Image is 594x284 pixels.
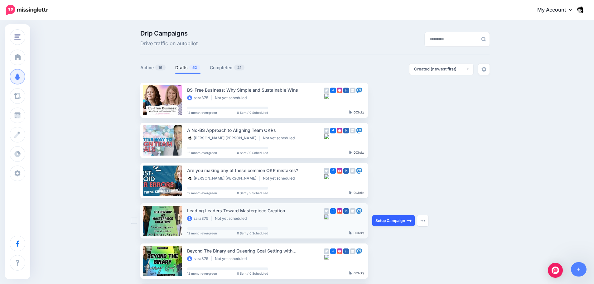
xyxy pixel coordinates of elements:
img: settings-grey.png [481,67,486,72]
img: search-grey-6.png [481,37,486,41]
img: linkedin-square.png [343,88,349,93]
img: instagram-square.png [337,128,342,133]
div: Clicks [349,191,364,195]
img: arrow-long-right-white.png [407,218,412,223]
img: twitter-grey-square.png [324,208,329,214]
span: 12 month evergreen [187,111,217,114]
li: [PERSON_NAME] [PERSON_NAME] [187,176,260,181]
img: linkedin-square.png [343,208,349,214]
div: Leading Leaders Toward Masterpiece Creation [187,207,324,214]
div: Clicks [349,111,364,114]
img: linkedin-square.png [343,128,349,133]
img: pointer-grey-darker.png [349,231,352,235]
img: bluesky-square.png [324,254,329,260]
img: mastodon-square.png [356,208,362,214]
div: Created (newest first) [414,66,466,72]
img: bluesky-square.png [324,174,329,179]
li: Not yet scheduled [263,176,298,181]
li: sara375 [187,95,212,100]
img: instagram-square.png [337,88,342,93]
li: sara375 [187,256,212,261]
img: pointer-grey-darker.png [349,271,352,275]
span: Drive traffic on autopilot [140,40,198,48]
img: mastodon-square.png [356,248,362,254]
li: Not yet scheduled [215,216,250,221]
span: 52 [189,65,200,70]
b: 0 [354,110,356,114]
span: 16 [155,65,166,70]
a: Active16 [140,64,166,71]
b: 0 [354,271,356,275]
img: bluesky-square.png [324,214,329,219]
span: 12 month evergreen [187,272,217,275]
b: 0 [354,231,356,235]
img: google_business-grey-square.png [350,88,355,93]
span: 12 month evergreen [187,232,217,235]
div: Clicks [349,272,364,275]
a: Completed21 [210,64,245,71]
img: bluesky-square.png [324,133,329,139]
span: 21 [234,65,244,70]
img: facebook-square.png [330,168,336,174]
div: BS-Free Business: Why Simple and Sustainable Wins [187,86,324,94]
div: Open Intercom Messenger [548,263,563,278]
img: facebook-square.png [330,128,336,133]
b: 0 [354,191,356,195]
img: mastodon-square.png [356,128,362,133]
img: pointer-grey-darker.png [349,151,352,154]
img: google_business-grey-square.png [350,168,355,174]
img: pointer-grey-darker.png [349,110,352,114]
img: bluesky-square.png [324,93,329,99]
span: 0 Sent / 0 Scheduled [237,232,268,235]
div: Clicks [349,231,364,235]
img: pointer-grey-darker.png [349,191,352,195]
img: facebook-square.png [330,88,336,93]
span: Drip Campaigns [140,30,198,36]
li: sara375 [187,216,212,221]
img: dots.png [420,220,425,222]
img: twitter-grey-square.png [324,248,329,254]
img: google_business-grey-square.png [350,208,355,214]
img: mastodon-square.png [356,168,362,174]
span: 0 Sent / 0 Scheduled [237,272,268,275]
img: mastodon-square.png [356,88,362,93]
img: facebook-square.png [330,208,336,214]
img: instagram-square.png [337,208,342,214]
span: 0 Sent / 9 Scheduled [237,151,268,154]
span: 12 month evergreen [187,191,217,195]
img: linkedin-square.png [343,248,349,254]
img: menu.png [14,34,21,40]
button: Created (newest first) [409,64,473,75]
a: Setup Campaign [372,215,415,226]
a: Drafts52 [175,64,200,71]
a: My Account [531,2,585,18]
li: Not yet scheduled [215,256,250,261]
img: google_business-grey-square.png [350,128,355,133]
img: Missinglettr [6,5,48,15]
li: Not yet scheduled [215,95,250,100]
div: Clicks [349,151,364,155]
span: 0 Sent / 9 Scheduled [237,191,268,195]
span: 12 month evergreen [187,151,217,154]
div: Beyond The Binary and Queering Goal Setting with [PERSON_NAME] [187,247,324,254]
b: 0 [354,151,356,154]
img: twitter-grey-square.png [324,88,329,93]
img: google_business-grey-square.png [350,248,355,254]
div: A No-BS Approach to Aligning Team OKRs [187,127,324,134]
div: Are you making any of these common OKR mistakes? [187,167,324,174]
img: linkedin-square.png [343,168,349,174]
img: twitter-grey-square.png [324,168,329,174]
img: facebook-square.png [330,248,336,254]
span: 0 Sent / 0 Scheduled [237,111,268,114]
li: [PERSON_NAME] [PERSON_NAME] [187,136,260,141]
img: twitter-grey-square.png [324,128,329,133]
img: instagram-square.png [337,248,342,254]
li: Not yet scheduled [263,136,298,141]
img: instagram-square.png [337,168,342,174]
